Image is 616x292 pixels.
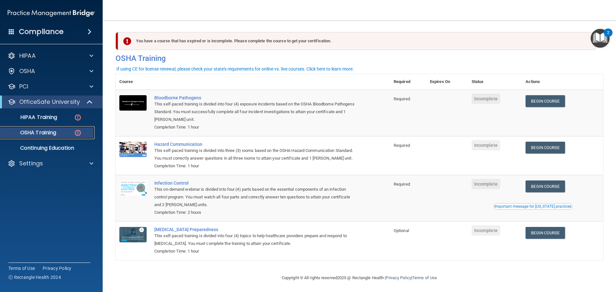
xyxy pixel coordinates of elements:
[468,74,522,90] th: Status
[8,67,93,75] a: OSHA
[493,203,572,210] button: Read this if you are a dental practitioner in the state of CA
[8,83,93,90] a: PCI
[494,204,571,208] div: Important message for [US_STATE] practices
[116,54,603,63] h4: OSHA Training
[522,74,603,90] th: Actions
[154,227,358,232] a: [MEDICAL_DATA] Preparedness
[19,52,36,60] p: HIPAA
[154,123,358,131] div: Completion Time: 1 hour
[526,227,565,239] a: Begin Course
[19,83,28,90] p: PCI
[394,143,410,148] span: Required
[19,98,80,106] p: OfficeSafe University
[426,74,468,90] th: Expires On
[19,160,43,167] p: Settings
[386,275,411,280] a: Privacy Policy
[390,74,426,90] th: Required
[154,232,358,247] div: This self-paced training is divided into four (4) topics to help healthcare providers prepare and...
[154,162,358,170] div: Completion Time: 1 hour
[4,145,92,151] p: Continuing Education
[472,94,500,104] span: Incomplete
[8,274,61,280] span: Ⓒ Rectangle Health 2024
[8,98,93,106] a: OfficeSafe University
[526,95,565,107] a: Begin Course
[43,265,72,271] a: Privacy Policy
[116,74,150,90] th: Course
[154,209,358,216] div: Completion Time: 2 hours
[154,142,358,147] a: Hazard Communication
[19,67,35,75] p: OSHA
[154,147,358,162] div: This self-paced training is divided into three (3) rooms based on the OSHA Hazard Communication S...
[123,37,131,45] img: exclamation-circle-solid-danger.72ef9ffc.png
[118,32,596,50] div: You have a course that has expired or is incomplete. Please complete the course to get your certi...
[154,180,358,186] a: Infection Control
[242,268,476,288] div: Copyright © All rights reserved 2025 @ Rectangle Health | |
[154,95,358,100] a: Bloodborne Pathogens
[116,66,355,72] button: If using CE for license renewal, please check your state's requirements for online vs. live cours...
[8,160,93,167] a: Settings
[154,247,358,255] div: Completion Time: 1 hour
[154,186,358,209] div: This on-demand webinar is divided into four (4) parts based on the essential components of an inf...
[394,228,409,233] span: Optional
[74,113,82,121] img: danger-circle.6113f641.png
[19,27,64,36] h4: Compliance
[472,140,500,150] span: Incomplete
[154,100,358,123] div: This self-paced training is divided into four (4) exposure incidents based on the OSHA Bloodborne...
[526,142,565,154] a: Begin Course
[472,179,500,189] span: Incomplete
[472,225,500,236] span: Incomplete
[8,7,95,20] img: PMB logo
[8,52,93,60] a: HIPAA
[412,275,437,280] a: Terms of Use
[116,67,354,71] div: If using CE for license renewal, please check your state's requirements for online vs. live cours...
[394,96,410,101] span: Required
[607,33,609,41] div: 2
[4,129,56,136] p: OSHA Training
[4,114,57,121] p: HIPAA Training
[526,180,565,192] a: Begin Course
[8,265,35,271] a: Terms of Use
[74,129,82,137] img: danger-circle.6113f641.png
[591,29,610,48] button: Open Resource Center, 2 new notifications
[394,182,410,187] span: Required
